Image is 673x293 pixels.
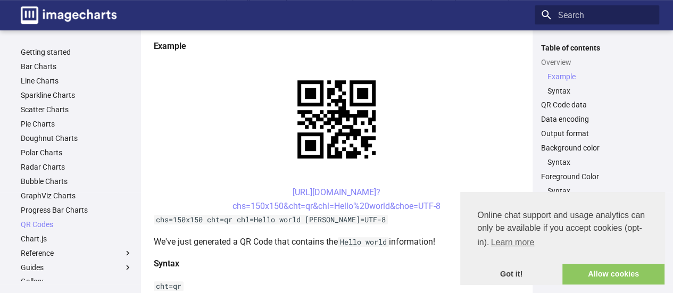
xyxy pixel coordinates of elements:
code: Hello world [338,237,389,247]
label: Reference [21,248,132,258]
a: Example [547,72,653,81]
a: Background color [541,143,653,153]
a: [URL][DOMAIN_NAME]?chs=150x150&cht=qr&chl=Hello%20world&choe=UTF-8 [232,187,441,211]
code: cht=qr [154,281,184,291]
a: Image-Charts documentation [16,2,121,28]
a: QR Codes [21,220,132,229]
input: Search [535,5,659,24]
img: logo [21,6,117,24]
a: GraphViz Charts [21,191,132,200]
a: Getting started [21,47,132,57]
a: Gallery [21,277,132,286]
a: Syntax [547,186,653,196]
a: allow cookies [562,264,664,285]
a: Progress Bar Charts [21,205,132,215]
a: Line Charts [21,76,132,86]
a: Bar Charts [21,62,132,71]
h4: Example [154,39,520,53]
a: learn more about cookies [489,235,536,250]
a: QR Code data [541,100,653,110]
a: Syntax [547,86,653,96]
code: chs=150x150 cht=qr chl=Hello world [PERSON_NAME]=UTF-8 [154,215,388,224]
nav: Foreground Color [541,186,653,196]
a: Chart.js [21,234,132,244]
h4: Syntax [154,257,520,271]
nav: Table of contents [535,43,659,211]
a: dismiss cookie message [460,264,562,285]
a: Data encoding [541,114,653,124]
a: Scatter Charts [21,105,132,114]
a: Doughnut Charts [21,133,132,143]
a: Polar Charts [21,148,132,157]
a: Sparkline Charts [21,90,132,100]
a: Foreground Color [541,172,653,181]
a: Overview [541,57,653,67]
div: cookieconsent [460,192,664,284]
nav: Background color [541,157,653,167]
label: Guides [21,263,132,272]
a: Syntax [547,157,653,167]
nav: Overview [541,72,653,96]
a: Pie Charts [21,119,132,129]
span: Online chat support and usage analytics can only be available if you accept cookies (opt-in). [477,209,647,250]
a: Radar Charts [21,162,132,172]
a: Bubble Charts [21,177,132,186]
p: We've just generated a QR Code that contains the information! [154,235,520,249]
label: Table of contents [535,43,659,53]
a: Output format [541,129,653,138]
img: chart [279,62,394,177]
